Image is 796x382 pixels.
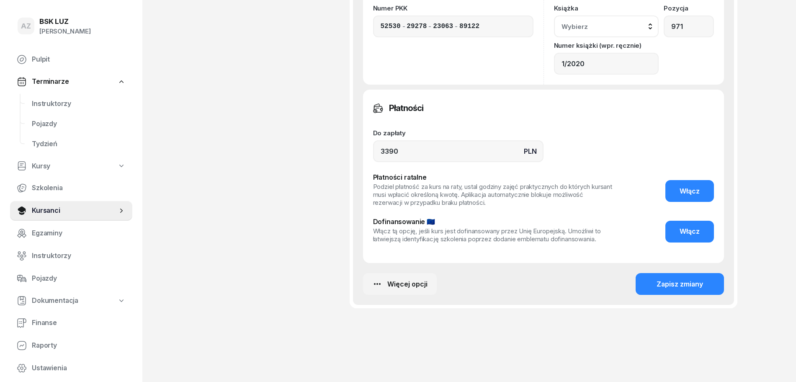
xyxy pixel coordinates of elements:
h3: Płatności [389,101,423,115]
span: Finanse [32,317,126,328]
span: Terminarze [32,76,69,87]
div: Podziel płatność za kurs na raty, ustal godziny zajęć praktycznych do których kursant musi wpłaci... [373,183,614,206]
div: [PERSON_NAME] [39,26,91,37]
button: Zapisz zmiany [636,273,724,295]
span: Włącz [680,186,700,197]
div: Płatności ratalne [373,172,614,183]
button: Włącz [665,221,714,243]
a: Pulpit [10,49,132,70]
span: Szkolenia [32,183,126,194]
input: 00000 [407,21,427,32]
a: Instruktorzy [25,94,132,114]
button: Włącz [665,180,714,202]
span: Pulpit [32,54,126,65]
input: 00000 [459,21,479,32]
span: AZ [21,23,31,30]
button: Wybierz [554,15,659,37]
span: Pojazdy [32,273,126,284]
span: Kursanci [32,205,117,216]
a: Raporty [10,336,132,356]
span: - [402,21,405,32]
span: Pojazdy [32,119,126,129]
a: Instruktorzy [10,246,132,266]
span: - [455,21,458,32]
span: Kursy [32,161,50,172]
div: Włącz tą opcję, jeśli kurs jest dofinansowany przez Unię Europejską. Umożliwi to łatwiejszą ident... [373,227,614,243]
a: Finanse [10,313,132,333]
input: 00000 [433,21,453,32]
div: BSK LUZ [39,18,91,25]
div: Więcej opcji [372,279,428,290]
a: Kursanci [10,201,132,221]
a: Pojazdy [10,268,132,289]
span: Ustawienia [32,363,126,374]
input: 00000 [381,21,401,32]
a: Ustawienia [10,358,132,378]
div: Zapisz zmiany [657,279,703,290]
span: Egzaminy [32,228,126,239]
a: Dokumentacja [10,291,132,310]
span: - [428,21,431,32]
a: Szkolenia [10,178,132,198]
span: Tydzień [32,139,126,150]
span: Raporty [32,340,126,351]
div: Dofinansowanie 🇪🇺 [373,217,614,227]
input: 0 [373,140,544,162]
button: Więcej opcji [363,273,437,295]
a: Kursy [10,157,132,176]
span: Dokumentacja [32,295,78,306]
span: Włącz [680,226,700,237]
a: Tydzień [25,134,132,154]
a: Terminarze [10,72,132,91]
a: Egzaminy [10,223,132,243]
span: Instruktorzy [32,98,126,109]
a: Pojazdy [25,114,132,134]
span: Instruktorzy [32,250,126,261]
span: Wybierz [562,21,611,32]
